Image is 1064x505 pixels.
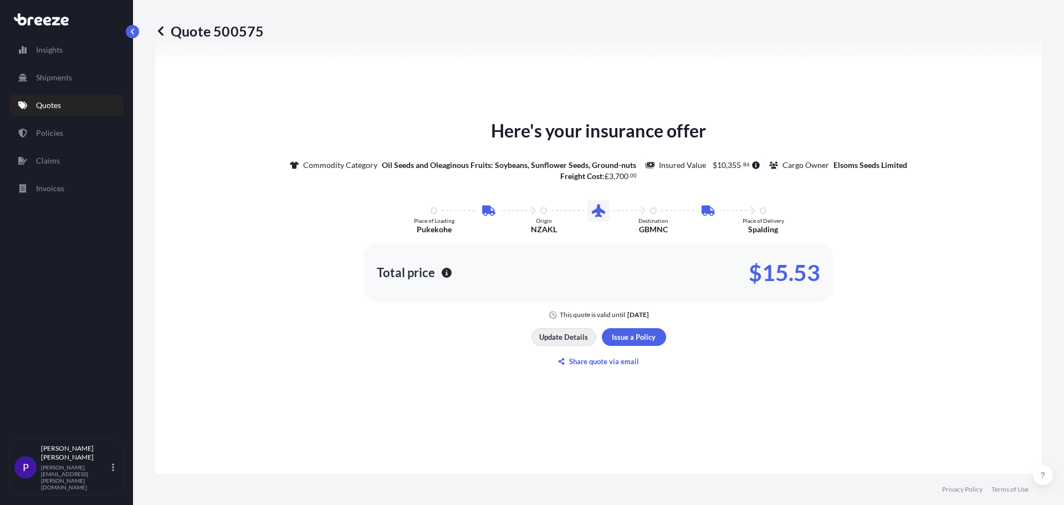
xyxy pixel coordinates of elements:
[531,328,596,346] button: Update Details
[609,172,613,180] span: 3
[9,150,124,172] a: Claims
[569,356,639,367] p: Share quote via email
[36,127,63,139] p: Policies
[741,162,743,166] span: .
[9,94,124,116] a: Quotes
[36,72,72,83] p: Shipments
[36,155,60,166] p: Claims
[627,310,649,319] p: [DATE]
[728,161,741,169] span: 355
[536,217,552,224] p: Origin
[303,160,377,171] p: Commodity Category
[605,172,609,180] span: £
[602,328,666,346] button: Issue a Policy
[748,224,778,235] p: Spalding
[414,217,454,224] p: Place of Loading
[539,331,588,343] p: Update Details
[23,462,29,473] span: P
[833,160,907,171] p: Elsoms Seeds Limited
[629,174,630,177] span: .
[717,161,726,169] span: 10
[630,174,637,177] span: 00
[382,160,636,171] p: Oil Seeds and Oleaginous Fruits: Soybeans, Sunflower Seeds, Ground-nuts
[743,217,784,224] p: Place of Delivery
[155,22,264,40] p: Quote 500575
[9,39,124,61] a: Insights
[36,183,64,194] p: Invoices
[638,217,668,224] p: Destination
[639,224,668,235] p: GBMNC
[417,224,452,235] p: Pukekohe
[942,485,983,494] a: Privacy Policy
[491,118,706,144] p: Here's your insurance offer
[560,171,602,181] b: Freight Cost
[782,160,829,171] p: Cargo Owner
[9,177,124,200] a: Invoices
[659,160,706,171] p: Insured Value
[531,353,666,370] button: Share quote via email
[377,267,435,278] p: Total price
[9,67,124,89] a: Shipments
[560,310,625,319] p: This quote is valid until
[36,44,63,55] p: Insights
[41,464,110,491] p: [PERSON_NAME][EMAIL_ADDRESS][PERSON_NAME][DOMAIN_NAME]
[9,122,124,144] a: Policies
[41,444,110,462] p: [PERSON_NAME] [PERSON_NAME]
[991,485,1029,494] a: Terms of Use
[36,100,61,111] p: Quotes
[613,172,615,180] span: ,
[726,161,728,169] span: ,
[531,224,557,235] p: NZAKL
[560,171,637,182] p: :
[749,264,820,282] p: $15.53
[612,331,656,343] p: Issue a Policy
[743,162,750,166] span: 86
[615,172,628,180] span: 700
[713,161,717,169] span: $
